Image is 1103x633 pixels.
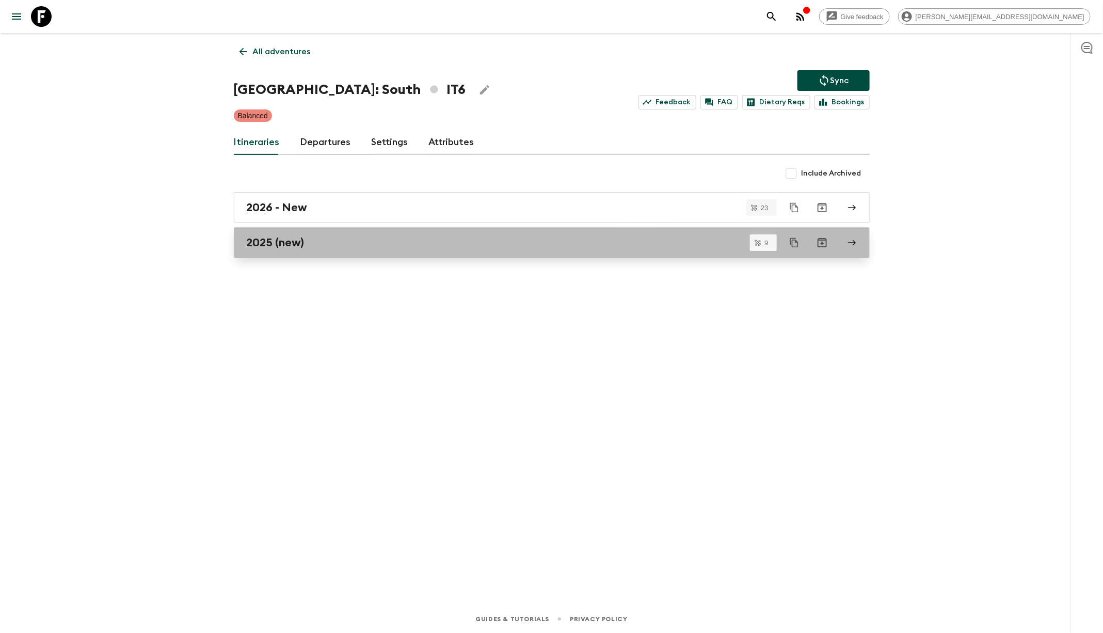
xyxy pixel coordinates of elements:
p: Balanced [238,110,268,121]
span: [PERSON_NAME][EMAIL_ADDRESS][DOMAIN_NAME] [910,13,1090,21]
button: Archive [812,197,833,218]
span: Include Archived [802,168,861,179]
a: Feedback [638,95,696,109]
h2: 2025 (new) [247,236,305,249]
h1: [GEOGRAPHIC_DATA]: South IT6 [234,80,466,100]
a: All adventures [234,41,316,62]
button: Sync adventure departures to the booking engine [797,70,870,91]
a: Privacy Policy [570,613,627,625]
button: menu [6,6,27,27]
a: Departures [300,130,351,155]
button: Archive [812,232,833,253]
button: Duplicate [785,233,804,252]
a: 2025 (new) [234,227,870,258]
span: 9 [758,240,774,246]
button: Duplicate [785,198,804,217]
a: Dietary Reqs [742,95,810,109]
span: Give feedback [835,13,889,21]
a: Settings [372,130,408,155]
span: 23 [755,204,774,211]
a: FAQ [700,95,738,109]
a: 2026 - New [234,192,870,223]
a: Itineraries [234,130,280,155]
a: Give feedback [819,8,890,25]
a: Guides & Tutorials [475,613,549,625]
a: Attributes [429,130,474,155]
button: Edit Adventure Title [474,80,495,100]
h2: 2026 - New [247,201,308,214]
button: search adventures [761,6,782,27]
p: Sync [830,74,849,87]
div: [PERSON_NAME][EMAIL_ADDRESS][DOMAIN_NAME] [898,8,1091,25]
p: All adventures [253,45,311,58]
a: Bookings [814,95,870,109]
